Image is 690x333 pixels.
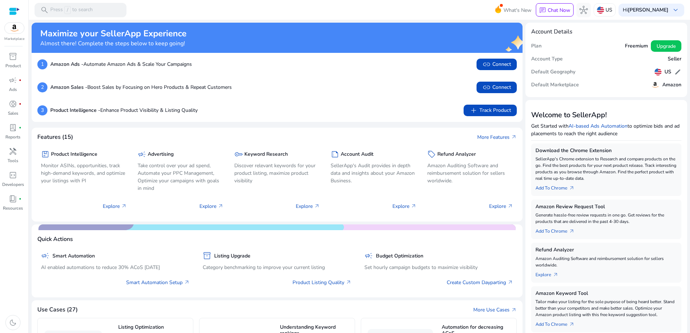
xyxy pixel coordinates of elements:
[539,7,546,14] span: chat
[234,150,243,159] span: key
[482,83,491,92] span: link
[138,150,146,159] span: campaign
[37,236,73,243] h4: Quick Actions
[41,162,127,184] p: Monitor ASINs, opportunities, track high-demand keywords, and optimize your listings with PI
[51,151,97,158] h5: Product Intelligence
[9,171,17,179] span: code_blocks
[531,82,579,88] h5: Default Marketplace
[576,3,591,17] button: hub
[579,6,588,14] span: hub
[19,102,22,105] span: fiber_manual_record
[625,43,648,49] h5: Freemium
[623,8,668,13] p: Hi
[531,69,575,75] h5: Default Geography
[364,251,373,260] span: campaign
[9,318,17,327] span: dark_mode
[464,105,517,116] button: addTrack Product
[4,36,24,42] p: Marketplace
[674,68,681,76] span: edit
[203,251,211,260] span: inventory_2
[199,202,224,210] p: Explore
[314,203,320,209] span: arrow_outward
[628,6,668,13] b: [PERSON_NAME]
[511,307,517,313] span: arrow_outward
[5,134,20,140] p: Reports
[511,134,517,140] span: arrow_outward
[331,162,417,184] p: SellerApp's Audit provides in depth data and insights about your Amazon Business.
[9,52,17,61] span: inventory_2
[569,123,627,129] a: AI-based Ads Automation
[64,6,71,14] span: /
[535,182,580,192] a: Add To Chrome
[651,40,681,52] button: Upgrade
[477,82,517,93] button: linkConnect
[473,306,517,314] a: More Use Casesarrow_outward
[535,212,677,225] p: Generate hassle-free review requests in one go. Get reviews for the products that are delivered i...
[427,162,513,184] p: Amazon Auditing Software and reimbursement solution for sellers worldwide.
[9,147,17,156] span: handyman
[184,279,190,285] span: arrow_outward
[50,83,232,91] p: Boost Sales by Focusing on Hero Products & Repeat Customers
[507,279,513,285] span: arrow_outward
[477,133,517,141] a: More Featuresarrow_outward
[469,106,511,115] span: Track Product
[657,42,676,50] span: Upgrade
[482,60,511,69] span: Connect
[535,318,580,328] a: Add To Chrome
[535,268,564,278] a: Explorearrow_outward
[535,298,677,318] p: Tailor make your listing for the sole purpose of being heard better. Stand better than your compe...
[50,107,100,114] b: Product Intelligence -
[427,150,436,159] span: sell
[531,111,681,119] h3: Welcome to SellerApp!
[364,264,513,271] p: Set hourly campaign budgets to maximize visibility
[138,162,224,192] p: Take control over your ad spend, Automate your PPC Management, Optimize your campaigns with goals...
[531,28,572,35] h4: Account Details
[3,205,23,211] p: Resources
[482,83,511,92] span: Connect
[597,6,604,14] img: us.svg
[477,59,517,70] button: linkConnect
[41,264,190,271] p: AI enabled automations to reduce 30% ACoS [DATE]
[535,204,677,210] h5: Amazon Review Request Tool
[664,69,671,75] h5: US
[121,203,127,209] span: arrow_outward
[50,84,87,91] b: Amazon Sales -
[218,203,224,209] span: arrow_outward
[482,60,491,69] span: link
[203,264,351,271] p: Category benchmarking to improve your current listing
[535,225,580,235] a: Add To Chrome
[8,110,18,117] p: Sales
[9,195,17,203] span: book_4
[535,247,677,253] h5: Refund Analyzer
[671,6,680,14] span: keyboard_arrow_down
[569,185,575,191] span: arrow_outward
[535,255,677,268] p: Amazon Auditing Software and reimbursement solution for sellers worldwide.
[668,56,681,62] h5: Seller
[503,4,532,17] span: What's New
[376,253,423,259] h5: Budget Optimization
[606,4,612,16] p: US
[41,150,50,159] span: package
[531,56,563,62] h5: Account Type
[244,151,288,158] h5: Keyword Research
[37,134,73,141] h4: Features (15)
[651,81,659,89] img: amazon.svg
[535,148,677,154] h5: Download the Chrome Extension
[569,228,575,234] span: arrow_outward
[5,63,21,69] p: Product
[37,306,78,313] h4: Use Cases (27)
[19,197,22,200] span: fiber_manual_record
[9,123,17,132] span: lab_profile
[392,202,417,210] p: Explore
[9,86,17,93] p: Ads
[37,59,47,69] p: 1
[8,158,18,164] p: Tools
[535,291,677,297] h5: Amazon Keyword Tool
[2,181,24,188] p: Developers
[9,76,17,85] span: campaign
[50,61,83,68] b: Amazon Ads -
[548,7,570,14] p: Chat Now
[293,279,351,286] a: Product Listing Quality
[437,151,476,158] h5: Refund Analyzer
[37,82,47,92] p: 2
